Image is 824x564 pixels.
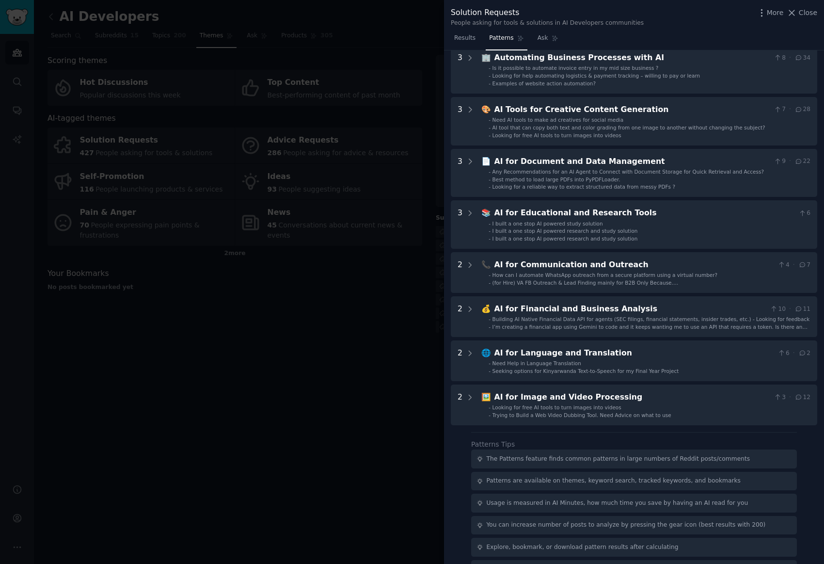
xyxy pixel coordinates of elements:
span: Examples of website action automation? [492,81,596,86]
span: 📄 [481,157,491,166]
span: Looking for free AI tools to turn images into videos [492,404,621,410]
span: (for Hire) VA FB Outreach & Lead Finding mainly for B2B Only Because…. [492,280,679,286]
span: 📞 [481,260,491,269]
div: - [489,227,491,234]
span: 10 [770,305,786,314]
div: - [489,235,491,242]
div: 3 [458,156,462,191]
div: Automating Business Processes with AI [494,52,770,64]
div: AI Tools for Creative Content Generation [494,104,770,116]
span: 11 [794,305,810,314]
button: More [757,8,784,18]
span: 8 [774,54,786,63]
div: - [489,412,491,419]
span: Need AI tools to make ad creatives for social media [492,117,624,123]
span: Is it possible to automate invoice entry in my mid size business ? [492,65,659,71]
span: 🏢 [481,53,491,62]
div: You can increase number of posts to analyze by pressing the gear icon (best results with 200) [487,521,766,530]
span: I built a one stop AI powered research and study solution [492,228,638,234]
span: 9 [774,157,786,166]
span: 4 [777,261,790,270]
span: Patterns [489,34,513,43]
div: AI for Communication and Outreach [494,259,774,271]
span: 3 [774,393,786,402]
span: Building AI Native Financial Data API for agents (SEC filings, financial statements, insider trad... [492,316,810,322]
div: - [489,323,491,330]
span: Best method to load large PDFs into PyPDFLoader. [492,177,620,182]
div: - [489,116,491,123]
span: 34 [794,54,810,63]
span: Looking for a reliable way to extract structured data from messy PDFs ? [492,184,675,190]
span: 28 [794,105,810,114]
span: Looking for help automating logistics & payment tracking – willing to pay or learn [492,73,700,79]
span: I built a one stop Al powered research and study solution [492,236,638,242]
span: · [789,305,791,314]
span: Close [799,8,817,18]
div: People asking for tools & solutions in AI Developers communities [451,19,644,28]
div: Usage is measured in AI Minutes, how much time you save by having an AI read for you [487,499,748,508]
div: Explore, bookmark, or download pattern results after calculating [487,543,679,552]
span: Ask [538,34,548,43]
div: - [489,183,491,190]
div: - [489,360,491,367]
span: Results [454,34,475,43]
div: AI for Educational and Research Tools [494,207,795,219]
span: · [789,157,791,166]
a: Patterns [486,31,527,50]
div: 3 [458,104,462,139]
span: 6 [798,209,810,218]
div: AI for Financial and Business Analysis [494,303,766,315]
div: - [489,132,491,139]
span: More [767,8,784,18]
span: · [793,349,795,358]
span: · [789,54,791,63]
div: 3 [458,207,462,242]
span: 🖼️ [481,392,491,402]
div: - [489,316,491,322]
div: 2 [458,347,462,374]
div: - [489,80,491,87]
div: - [489,220,491,227]
span: Looking for free AI tools to turn images into videos [492,132,621,138]
span: 🎨 [481,105,491,114]
div: - [489,272,491,278]
div: AI for Language and Translation [494,347,774,359]
span: AI tool that can copy both text and color grading from one image to another without changing the ... [492,125,765,130]
span: 📚 [481,208,491,217]
button: Close [787,8,817,18]
span: Any Recommendations for an AI Agent to Connect with Document Storage for Quick Retrieval and Access? [492,169,764,175]
div: Solution Requests [451,7,644,19]
div: 2 [458,259,462,286]
span: Trying to Build a Web Video Dubbing Tool. Need Advice on what to use [492,412,671,418]
span: 22 [794,157,810,166]
div: - [489,176,491,183]
span: · [789,393,791,402]
span: Seeking options for Kinyarwanda Text-to-Speech for my Final Year Project [492,368,679,374]
span: 12 [794,393,810,402]
div: - [489,279,491,286]
span: I’m creating a financial app using Gemini to code and it keeps wanting me to use an API that requ... [492,324,808,337]
div: - [489,124,491,131]
span: 6 [777,349,790,358]
span: 7 [798,261,810,270]
div: - [489,72,491,79]
div: - [489,368,491,374]
div: AI for Image and Video Processing [494,391,770,403]
label: Patterns Tips [471,440,515,448]
div: 3 [458,52,462,87]
a: Ask [534,31,562,50]
span: 🌐 [481,348,491,357]
div: 2 [458,303,462,330]
div: The Patterns feature finds common patterns in large numbers of Reddit posts/comments [487,455,750,464]
span: · [789,105,791,114]
a: Results [451,31,479,50]
span: · [793,261,795,270]
div: - [489,168,491,175]
div: AI for Document and Data Management [494,156,770,168]
span: I built a one stop AI powered study solution [492,221,603,226]
span: 7 [774,105,786,114]
div: 2 [458,391,462,419]
div: - [489,404,491,411]
div: Patterns are available on themes, keyword search, tracked keywords, and bookmarks [487,477,741,485]
span: Need Help in Language Translation [492,360,581,366]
